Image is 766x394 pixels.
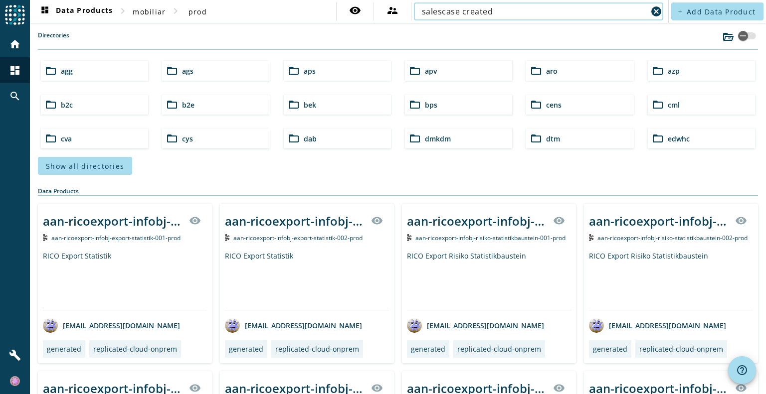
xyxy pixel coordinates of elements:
mat-icon: folder_open [530,132,542,144]
mat-icon: visibility [735,215,747,227]
span: apv [425,66,437,76]
div: replicated-cloud-onprem [639,344,723,354]
span: cml [668,100,680,110]
span: Kafka Topic: aan-ricoexport-infobj-export-statistik-002-prod [233,234,363,242]
span: azp [668,66,680,76]
span: Kafka Topic: aan-ricoexport-infobj-export-statistik-001-prod [51,234,181,242]
img: Kafka Topic: aan-ricoexport-infobj-risiko-statistikbaustein-001-prod [407,234,411,241]
div: generated [229,344,263,354]
span: dtm [546,134,560,143]
mat-icon: cancel [650,5,662,17]
span: Kafka Topic: aan-ricoexport-infobj-risiko-statistikbaustein-002-prod [597,234,748,242]
span: bek [304,100,316,110]
span: agg [61,66,73,76]
mat-icon: folder_open [652,132,664,144]
span: dmkdm [425,134,451,143]
div: replicated-cloud-onprem [93,344,177,354]
button: Clear [649,4,663,18]
mat-icon: visibility [189,382,201,394]
div: aan-ricoexport-infobj-export-statistik-001-_stage_ [43,213,183,229]
span: cva [61,134,72,143]
img: avatar [43,318,58,333]
div: [EMAIL_ADDRESS][DOMAIN_NAME] [225,318,362,333]
mat-icon: home [9,38,21,50]
div: RICO Export Risiko Statistikbaustein [589,251,753,310]
mat-icon: supervisor_account [386,4,398,16]
mat-icon: visibility [371,215,383,227]
div: RICO Export Statistik [43,251,207,310]
mat-icon: folder_open [652,99,664,111]
button: mobiliar [129,2,170,20]
button: Data Products [35,2,117,20]
mat-icon: folder_open [45,65,57,77]
mat-icon: visibility [553,382,565,394]
mat-icon: dashboard [9,64,21,76]
mat-icon: visibility [553,215,565,227]
div: aan-ricoexport-infobj-export-statistik-002-_stage_ [225,213,365,229]
div: RICO Export Statistik [225,251,389,310]
mat-icon: folder_open [288,99,300,111]
mat-icon: visibility [189,215,201,227]
mat-icon: folder_open [652,65,664,77]
mat-icon: folder_open [530,65,542,77]
mat-icon: visibility [349,4,361,16]
img: spoud-logo.svg [5,5,25,25]
img: Kafka Topic: aan-ricoexport-infobj-export-statistik-001-prod [43,234,47,241]
mat-icon: folder_open [409,132,421,144]
img: avatar [225,318,240,333]
mat-icon: help_outline [736,364,748,376]
div: generated [411,344,445,354]
mat-icon: folder_open [288,132,300,144]
mat-icon: folder_open [45,99,57,111]
img: avatar [589,318,604,333]
span: Data Products [39,5,113,17]
div: replicated-cloud-onprem [275,344,359,354]
span: cys [182,134,193,143]
div: [EMAIL_ADDRESS][DOMAIN_NAME] [407,318,544,333]
span: b2e [182,100,194,110]
span: prod [189,7,207,16]
img: avatar [407,318,422,333]
mat-icon: folder_open [166,132,178,144]
mat-icon: add [677,8,683,14]
img: Kafka Topic: aan-ricoexport-infobj-risiko-statistikbaustein-002-prod [589,234,593,241]
span: aro [546,66,558,76]
span: Show all directories [46,161,124,171]
mat-icon: folder_open [409,65,421,77]
button: Add Data Product [671,2,764,20]
span: edwhc [668,134,690,143]
div: RICO Export Risiko Statistikbaustein [407,251,571,310]
img: 264ed1e3ddf184ed3b035e79b2fdbf48 [10,376,20,386]
mat-icon: visibility [371,382,383,394]
span: mobiliar [133,7,166,16]
mat-icon: folder_open [409,99,421,111]
span: dab [304,134,317,143]
span: cens [546,100,562,110]
button: prod [182,2,213,20]
mat-icon: visibility [735,382,747,394]
div: aan-ricoexport-infobj-risiko-statistikbaustein-001-_stage_ [407,213,547,229]
span: Add Data Product [687,7,756,16]
mat-icon: folder_open [45,132,57,144]
mat-icon: folder_open [166,65,178,77]
label: Directories [38,31,69,49]
div: Data Products [38,187,758,196]
button: Show all directories [38,157,132,175]
input: Search (% or * for wildcards) [422,5,647,17]
div: aan-ricoexport-infobj-risiko-statistikbaustein-002-_stage_ [589,213,729,229]
div: replicated-cloud-onprem [457,344,541,354]
mat-icon: chevron_right [117,5,129,17]
span: bps [425,100,437,110]
span: aps [304,66,316,76]
img: Kafka Topic: aan-ricoexport-infobj-export-statistik-002-prod [225,234,229,241]
div: generated [47,344,81,354]
mat-icon: search [9,90,21,102]
mat-icon: folder_open [530,99,542,111]
div: [EMAIL_ADDRESS][DOMAIN_NAME] [589,318,726,333]
mat-icon: folder_open [288,65,300,77]
mat-icon: folder_open [166,99,178,111]
mat-icon: chevron_right [170,5,182,17]
div: generated [593,344,627,354]
span: Kafka Topic: aan-ricoexport-infobj-risiko-statistikbaustein-001-prod [415,234,566,242]
mat-icon: dashboard [39,5,51,17]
